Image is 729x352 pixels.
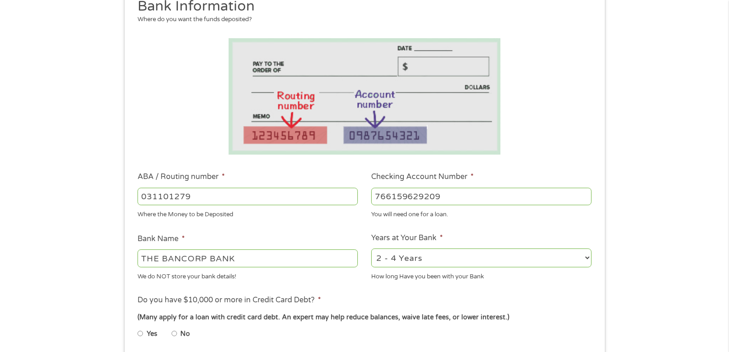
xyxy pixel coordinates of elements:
div: (Many apply for a loan with credit card debt. An expert may help reduce balances, waive late fees... [138,312,591,323]
label: Checking Account Number [371,172,474,182]
div: Where the Money to be Deposited [138,207,358,219]
div: Where do you want the funds deposited? [138,15,585,24]
label: Years at Your Bank [371,233,443,243]
input: 345634636 [371,188,591,205]
label: No [180,329,190,339]
div: You will need one for a loan. [371,207,591,219]
input: 263177916 [138,188,358,205]
label: Bank Name [138,234,185,244]
label: Yes [147,329,157,339]
img: Routing number location [229,38,501,155]
label: Do you have $10,000 or more in Credit Card Debt? [138,295,321,305]
label: ABA / Routing number [138,172,225,182]
div: We do NOT store your bank details! [138,269,358,281]
div: How long Have you been with your Bank [371,269,591,281]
